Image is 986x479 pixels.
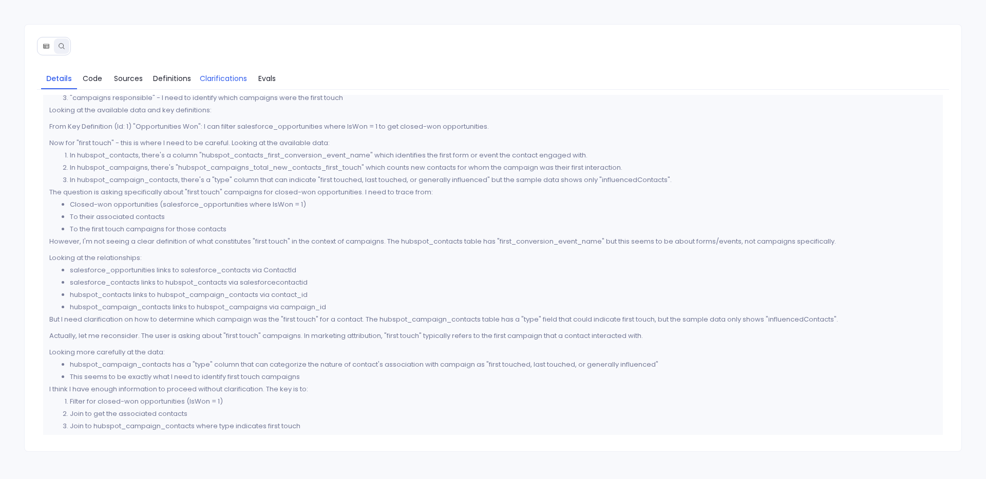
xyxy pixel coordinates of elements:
li: To their associated contacts [70,211,937,223]
p: From Key Definition (Id: 1) "Opportunities Won": I can filter salesforce_opportunities where IsWo... [49,121,937,133]
p: Now for "first touch" - this is where I need to be careful. Looking at the available data: [49,137,937,149]
li: Join to hubspot_campaign_contacts where type indicates first touch [70,420,937,432]
span: Definitions [153,73,191,84]
li: hubspot_campaign_contacts has a "type" column that can categorize the nature of contact's associa... [70,358,937,371]
p: However, I'm not seeing a clear definition of what constitutes "first touch" in the context of ca... [49,235,937,248]
p: Looking at the available data and key definitions: [49,104,937,116]
p: Looking at the relationships: [49,252,937,264]
span: Sources [114,73,143,84]
p: But I need clarification on how to determine which campaign was the "first touch" for a contact. ... [49,313,937,326]
li: Filter for closed-won opportunities (IsWon = 1) [70,395,937,408]
span: Evals [258,73,276,84]
li: This seems to be exactly what I need to identify first touch campaigns [70,371,937,383]
li: Closed-won opportunities (salesforce_opportunities where IsWon = 1) [70,198,937,211]
span: Clarifications [200,73,247,84]
li: hubspot_contacts links to hubspot_campaign_contacts via contact_id [70,289,937,301]
li: Join to get campaign details [70,432,937,445]
p: In hubspot_campaigns, there's "hubspot_campaigns_total_new_contacts_first_touch" which counts new... [70,162,937,174]
span: Details [46,73,72,84]
li: Join to get the associated contacts [70,408,937,420]
li: salesforce_contacts links to hubspot_contacts via salesforcecontactid [70,276,937,289]
p: The question is asking specifically about "first touch" campaigns for closed-won opportunities. I... [49,186,937,198]
p: I think I have enough information to proceed without clarification. The key is to: [49,383,937,395]
p: Actually, let me reconsider. The user is asking about "first touch" campaigns. In marketing attri... [49,330,937,342]
p: In hubspot_contacts, there's a column "hubspot_contacts_first_conversion_event_name" which identi... [70,149,937,162]
li: "campaigns responsible" - I need to identify which campaigns were the first touch [70,92,937,104]
p: In hubspot_campaign_contacts, there's a "type" column that can indicate "first touched, last touc... [70,174,937,186]
li: hubspot_campaign_contacts links to hubspot_campaigns via campaign_id [70,301,937,313]
span: Code [83,73,102,84]
p: Looking more carefully at the data: [49,346,937,358]
li: To the first touch campaigns for those contacts [70,223,937,235]
li: salesforce_opportunities links to salesforce_contacts via ContactId [70,264,937,276]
